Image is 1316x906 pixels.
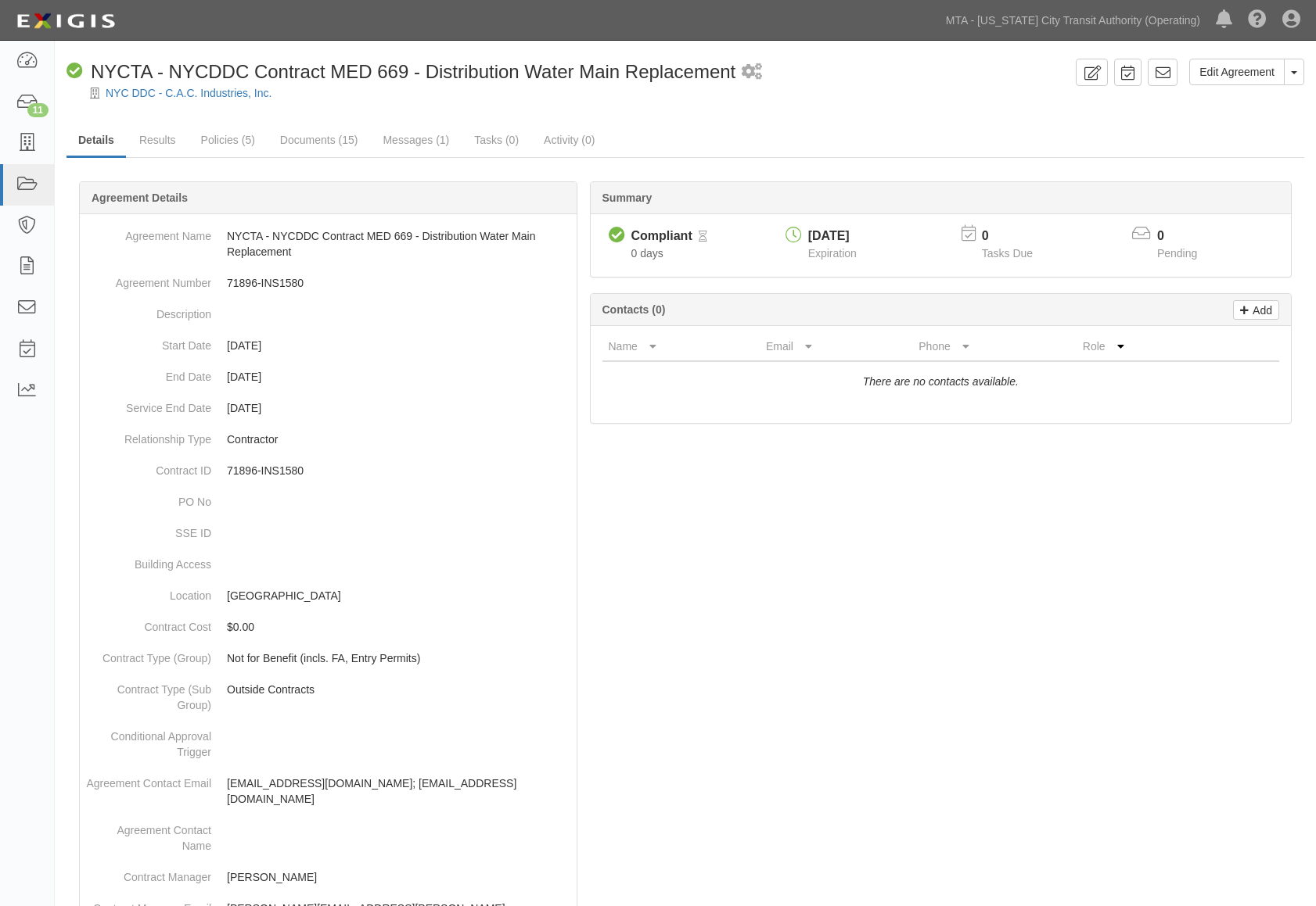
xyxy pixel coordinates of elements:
i: Pending Review [699,231,707,242]
dt: Conditional Approval Trigger [86,721,211,760]
span: Pending [1157,247,1197,260]
dt: Agreement Contact Name [86,815,211,854]
dt: PO No [86,486,211,510]
dt: Relationship Type [86,424,211,447]
dt: Contract ID [86,455,211,478]
a: NYC DDC - C.A.C. Industries, Inc. [106,87,271,99]
dd: [DATE] [86,392,570,424]
dt: SSE ID [86,517,211,541]
dt: Location [86,580,211,603]
dt: Contract Manager [86,861,211,885]
p: 71896-INS1580 [227,463,570,478]
a: Policies (5) [189,124,267,156]
i: 1 scheduled workflow [742,64,762,81]
th: Phone [912,332,1077,361]
a: Tasks (0) [462,124,530,156]
a: Add [1233,300,1279,320]
span: Tasks Due [982,247,1033,260]
span: NYCTA - NYCDDC Contract MED 669 - Distribution Water Main Replacement [91,61,735,82]
dt: Contract Cost [86,611,211,635]
a: Messages (1) [371,124,461,156]
i: Compliant [67,63,83,80]
i: Help Center - Complianz [1248,11,1267,30]
div: [DATE] [808,227,857,245]
dt: Agreement Name [86,220,211,244]
p: 0 [1157,227,1217,245]
dd: NYCTA - NYCDDC Contract MED 669 - Distribution Water Main Replacement [86,220,570,267]
div: NYCTA - NYCDDC Contract MED 669 - Distribution Water Main Replacement [67,59,735,85]
dt: Service End Date [86,392,211,416]
p: [PERSON_NAME] [227,869,570,885]
p: $0.00 [227,619,570,635]
th: Email [760,332,912,361]
p: [EMAIL_ADDRESS][DOMAIN_NAME]; [EMAIL_ADDRESS][DOMAIN_NAME] [227,775,570,807]
b: Agreement Details [92,192,188,204]
a: Details [67,124,126,158]
dt: Agreement Number [86,267,211,291]
i: There are no contacts available. [863,375,1019,388]
dt: Start Date [86,330,211,353]
a: Documents (15) [268,124,370,156]
dt: Contract Type (Sub Group) [86,674,211,713]
dd: [DATE] [86,361,570,392]
a: Edit Agreement [1189,59,1285,85]
a: Results [128,124,188,156]
dd: 71896-INS1580 [86,267,570,299]
div: Compliant [631,227,692,245]
span: Since 08/28/2025 [631,247,663,260]
p: Add [1249,301,1272,319]
b: Summary [602,192,653,204]
dd: [DATE] [86,330,570,361]
a: MTA - [US_STATE] City Transit Authority (Operating) [938,5,1208,36]
dd: Contractor [86,424,570,455]
dt: Description [86,299,211,322]
p: Not for Benefit (incls. FA, Entry Permits) [227,650,570,666]
dt: Building Access [86,549,211,572]
div: 11 [27,103,49,117]
p: 0 [982,227,1052,245]
span: Expiration [808,247,857,260]
img: Logo [12,7,120,35]
p: [GEOGRAPHIC_DATA] [227,588,570,603]
th: Name [602,332,760,361]
i: Compliant [609,227,625,244]
dt: Agreement Contact Email [86,768,211,791]
dt: Contract Type (Group) [86,643,211,666]
th: Role [1077,332,1217,361]
b: Contacts (0) [602,303,666,316]
dt: End Date [86,361,211,385]
p: Outside Contracts [227,682,570,697]
a: Activity (0) [532,124,606,156]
